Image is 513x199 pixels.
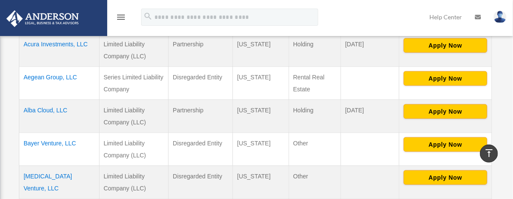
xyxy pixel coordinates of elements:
td: Limited Liability Company (LLC) [99,166,168,199]
button: Apply Now [404,71,487,86]
td: [MEDICAL_DATA] Venture, LLC [19,166,100,199]
img: Anderson Advisors Platinum Portal [4,10,81,27]
a: vertical_align_top [480,145,498,163]
td: Limited Liability Company (LLC) [99,133,168,166]
td: [US_STATE] [232,99,289,133]
i: search [143,12,153,21]
td: [DATE] [341,33,399,67]
i: menu [116,12,126,22]
td: Disregarded Entity [168,66,232,99]
a: menu [116,15,126,22]
td: Bayer Venture, LLC [19,133,100,166]
td: [US_STATE] [232,66,289,99]
td: Holding [289,33,341,67]
td: Series Limited Liability Company [99,66,168,99]
td: [DATE] [341,99,399,133]
td: Aegean Group, LLC [19,66,100,99]
td: [US_STATE] [232,33,289,67]
td: Partnership [168,33,232,67]
td: Disregarded Entity [168,133,232,166]
i: vertical_align_top [484,148,494,158]
td: [US_STATE] [232,166,289,199]
td: Alba Cloud, LLC [19,99,100,133]
img: User Pic [494,11,507,23]
td: Holding [289,99,341,133]
td: Disregarded Entity [168,166,232,199]
td: Other [289,166,341,199]
td: Other [289,133,341,166]
td: Acura Investments, LLC [19,33,100,67]
button: Apply Now [404,38,487,53]
button: Apply Now [404,104,487,119]
td: Rental Real Estate [289,66,341,99]
td: Partnership [168,99,232,133]
button: Apply Now [404,137,487,152]
td: [US_STATE] [232,133,289,166]
button: Apply Now [404,170,487,185]
td: Limited Liability Company (LLC) [99,33,168,67]
td: Limited Liability Company (LLC) [99,99,168,133]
